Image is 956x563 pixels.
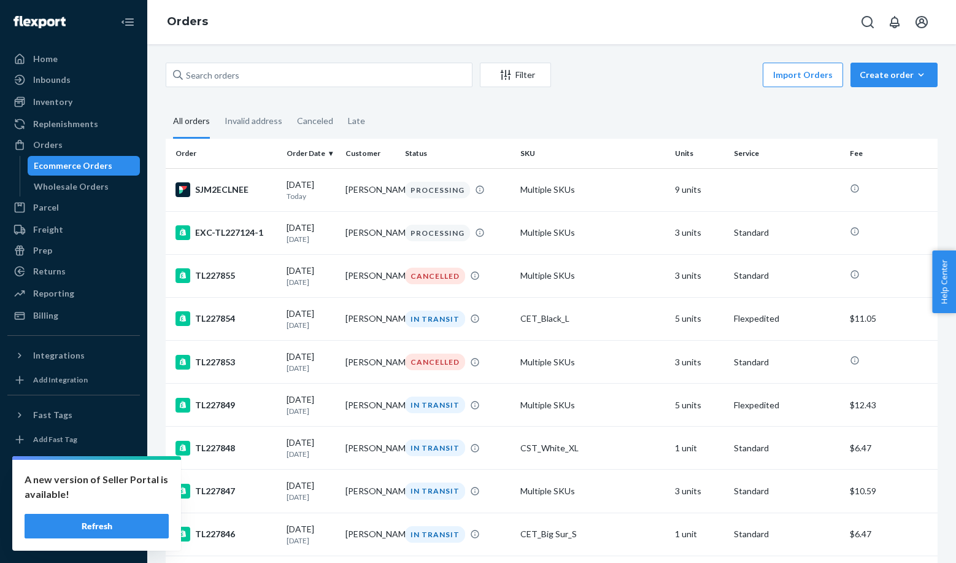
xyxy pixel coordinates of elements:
[33,96,72,108] div: Inventory
[670,341,729,384] td: 3 units
[7,466,140,486] a: Settings
[729,139,845,168] th: Service
[7,49,140,69] a: Home
[515,211,670,254] td: Multiple SKUs
[932,250,956,313] button: Help Center
[515,470,670,513] td: Multiple SKUs
[7,220,140,239] a: Freight
[7,135,140,155] a: Orders
[845,297,938,340] td: $11.05
[7,529,140,548] button: Give Feedback
[670,211,729,254] td: 3 units
[33,309,58,322] div: Billing
[670,297,729,340] td: 5 units
[341,470,399,513] td: [PERSON_NAME]
[33,434,77,445] div: Add Fast Tag
[115,10,140,34] button: Close Navigation
[400,139,516,168] th: Status
[287,449,336,459] p: [DATE]
[7,241,140,260] a: Prep
[515,254,670,297] td: Multiple SKUs
[405,354,465,370] div: CANCELLED
[515,139,670,168] th: SKU
[348,105,365,137] div: Late
[287,308,336,330] div: [DATE]
[405,182,470,198] div: PROCESSING
[855,10,880,34] button: Open Search Box
[157,4,218,40] ol: breadcrumbs
[850,63,938,87] button: Create order
[175,527,277,542] div: TL227846
[341,211,399,254] td: [PERSON_NAME]
[287,179,336,201] div: [DATE]
[13,16,66,28] img: Flexport logo
[282,139,341,168] th: Order Date
[287,222,336,244] div: [DATE]
[287,492,336,502] p: [DATE]
[175,182,277,197] div: SJM2ECLNEE
[287,234,336,244] p: [DATE]
[33,118,98,130] div: Replenishments
[405,225,470,241] div: PROCESSING
[670,139,729,168] th: Units
[7,92,140,112] a: Inventory
[7,262,140,281] a: Returns
[670,384,729,427] td: 5 units
[167,15,208,28] a: Orders
[405,526,465,543] div: IN TRANSIT
[33,244,52,257] div: Prep
[175,225,277,240] div: EXC-TL227124-1
[515,384,670,427] td: Multiple SKUs
[7,306,140,325] a: Billing
[28,156,141,176] a: Ecommerce Orders
[520,442,665,454] div: CST_White_XL
[287,535,336,546] p: [DATE]
[341,513,399,556] td: [PERSON_NAME]
[670,168,729,211] td: 9 units
[28,177,141,196] a: Wholesale Orders
[25,472,169,502] p: A new version of Seller Portal is available!
[860,69,928,81] div: Create order
[33,53,58,65] div: Home
[734,528,840,540] p: Standard
[7,70,140,90] a: Inbounds
[33,74,71,86] div: Inbounds
[405,440,465,456] div: IN TRANSIT
[763,63,843,87] button: Import Orders
[287,320,336,330] p: [DATE]
[341,297,399,340] td: [PERSON_NAME]
[33,139,63,151] div: Orders
[341,254,399,297] td: [PERSON_NAME]
[670,254,729,297] td: 3 units
[341,168,399,211] td: [PERSON_NAME]
[7,487,140,507] button: Talk to Support
[845,427,938,470] td: $6.47
[287,523,336,546] div: [DATE]
[341,384,399,427] td: [PERSON_NAME]
[33,265,66,278] div: Returns
[166,63,472,87] input: Search orders
[175,484,277,499] div: TL227847
[845,139,938,168] th: Fee
[341,427,399,470] td: [PERSON_NAME]
[287,265,336,287] div: [DATE]
[33,201,59,214] div: Parcel
[25,514,169,538] button: Refresh
[287,191,336,201] p: Today
[670,513,729,556] td: 1 unit
[287,406,336,416] p: [DATE]
[845,513,938,556] td: $6.47
[34,181,109,193] div: Wholesale Orders
[520,528,665,540] div: CET_Big Sur_S
[515,168,670,211] td: Multiple SKUs
[287,351,336,373] div: [DATE]
[734,356,840,368] p: Standard
[734,313,840,325] p: Flexpedited
[175,398,277,413] div: TL227849
[909,10,934,34] button: Open account menu
[175,441,277,456] div: TL227848
[345,148,395,158] div: Customer
[7,370,140,390] a: Add Integration
[405,397,465,413] div: IN TRANSIT
[33,287,74,300] div: Reporting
